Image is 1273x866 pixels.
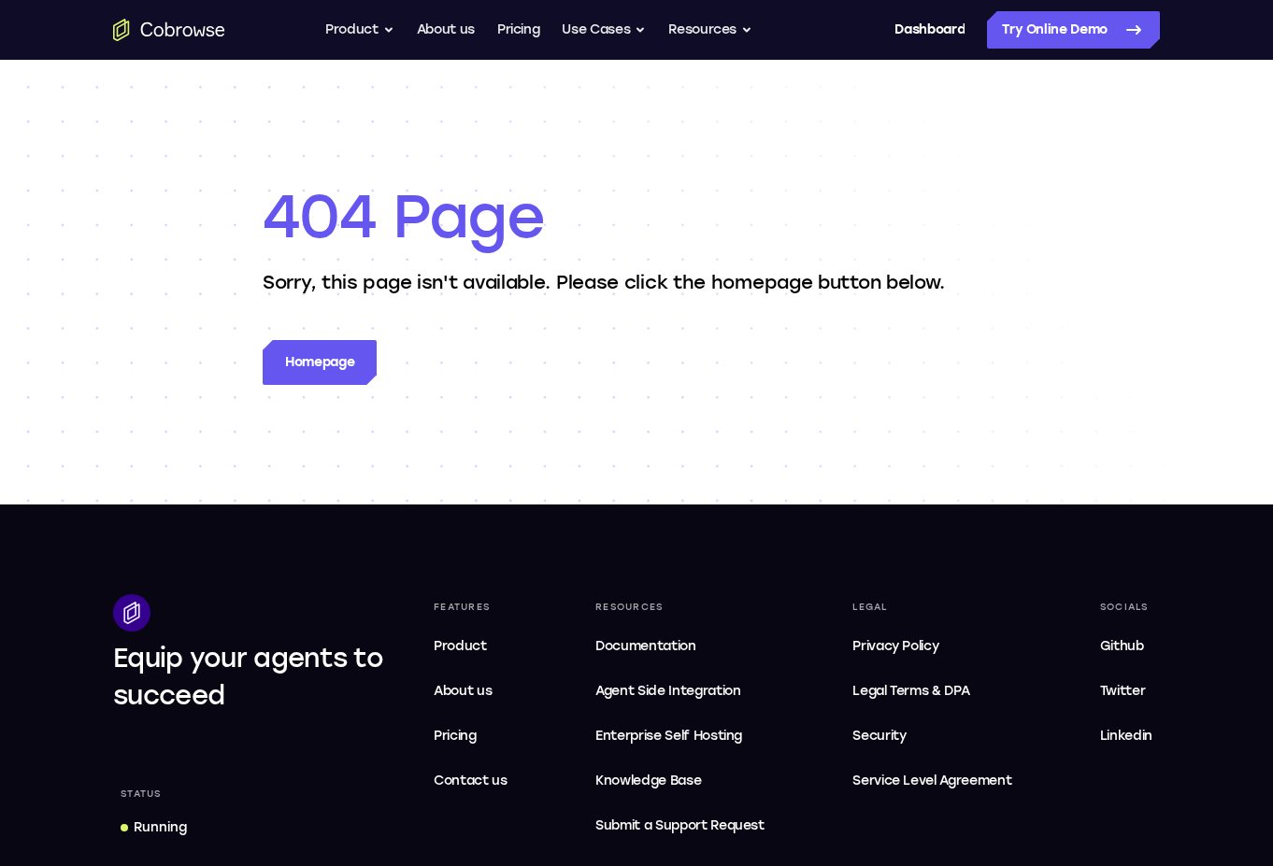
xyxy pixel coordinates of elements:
[595,773,701,788] span: Knowledge Base
[588,628,772,665] a: Documentation
[852,770,1011,792] span: Service Level Agreement
[987,11,1160,49] a: Try Online Demo
[845,673,1019,710] a: Legal Terms & DPA
[852,638,938,654] span: Privacy Policy
[845,594,1019,620] div: Legal
[113,781,169,807] div: Status
[845,628,1019,665] a: Privacy Policy
[1093,628,1160,665] a: Github
[426,628,515,665] a: Product
[845,762,1019,800] a: Service Level Agreement
[263,179,1010,254] h1: 404 Page
[113,642,383,711] span: Equip your agents to succeed
[434,728,477,744] span: Pricing
[434,773,508,788] span: Contact us
[1093,673,1160,710] a: Twitter
[1100,638,1144,654] span: Github
[588,717,772,755] a: Enterprise Self Hosting
[426,594,515,620] div: Features
[134,818,187,837] div: Running
[263,340,377,385] a: Homepage
[113,19,225,41] a: Go to the home page
[1093,717,1160,755] a: Linkedin
[588,673,772,710] a: Agent Side Integration
[434,638,487,654] span: Product
[1100,683,1146,699] span: Twitter
[588,807,772,845] a: Submit a Support Request
[562,11,646,49] button: Use Cases
[894,11,965,49] a: Dashboard
[497,11,540,49] a: Pricing
[852,683,969,699] span: Legal Terms & DPA
[588,594,772,620] div: Resources
[668,11,752,49] button: Resources
[426,673,515,710] a: About us
[426,717,515,755] a: Pricing
[434,683,492,699] span: About us
[588,762,772,800] a: Knowledge Base
[852,728,906,744] span: Security
[263,269,1010,295] p: Sorry, this page isn't available. Please click the homepage button below.
[417,11,475,49] a: About us
[426,762,515,800] a: Contact us
[113,811,194,845] a: Running
[325,11,394,49] button: Product
[595,815,765,837] span: Submit a Support Request
[1093,594,1160,620] div: Socials
[595,725,765,747] span: Enterprise Self Hosting
[1100,728,1152,744] span: Linkedin
[595,680,765,703] span: Agent Side Integration
[845,717,1019,755] a: Security
[595,638,695,654] span: Documentation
